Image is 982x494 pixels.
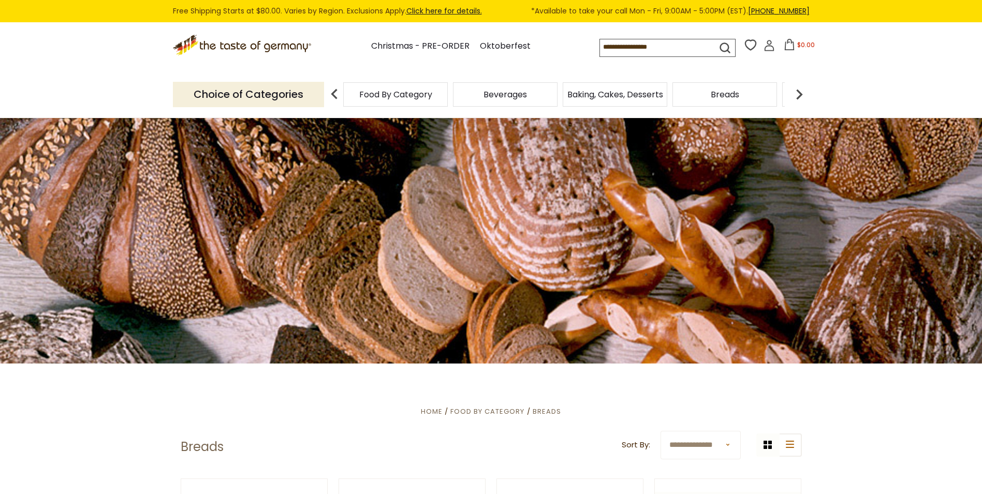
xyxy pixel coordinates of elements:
span: $0.00 [797,40,815,49]
img: next arrow [789,84,810,105]
a: Breads [711,91,739,98]
label: Sort By: [622,439,650,452]
a: Oktoberfest [480,39,531,53]
a: Food By Category [359,91,432,98]
div: Free Shipping Starts at $80.00. Varies by Region. Exclusions Apply. [173,5,810,17]
h1: Breads [181,439,224,455]
a: Christmas - PRE-ORDER [371,39,470,53]
a: [PHONE_NUMBER] [748,6,810,16]
img: previous arrow [324,84,345,105]
a: Breads [533,406,561,416]
a: Food By Category [450,406,524,416]
span: *Available to take your call Mon - Fri, 9:00AM - 5:00PM (EST). [531,5,810,17]
a: Beverages [483,91,527,98]
p: Choice of Categories [173,82,324,107]
a: Home [421,406,443,416]
button: $0.00 [777,39,821,54]
a: Baking, Cakes, Desserts [567,91,663,98]
a: Click here for details. [406,6,482,16]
